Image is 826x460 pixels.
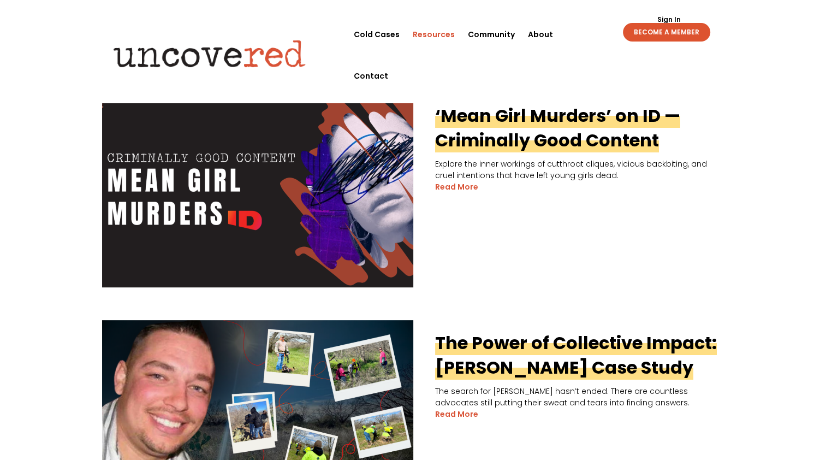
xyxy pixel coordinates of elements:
a: The Power of Collective Impact: [PERSON_NAME] Case Study [435,331,717,380]
img: Uncovered logo [104,32,314,75]
p: Explore the inner workings of cutthroat cliques, vicious backbiting, and cruel intentions that ha... [102,158,724,181]
a: read more [435,409,478,420]
img: ‘Mean Girl Murders’ on ID — Criminally Good Content [102,93,413,287]
a: Resources [413,14,455,55]
a: read more [435,181,478,193]
a: Sign In [651,16,686,23]
a: ‘Mean Girl Murders’ on ID — Criminally Good Content [435,103,680,152]
a: Cold Cases [354,14,400,55]
a: Community [468,14,515,55]
a: BECOME A MEMBER [623,23,710,42]
a: About [528,14,553,55]
a: Contact [354,55,388,97]
p: The search for [PERSON_NAME] hasn’t ended. There are countless advocates still putting their swea... [102,386,724,409]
